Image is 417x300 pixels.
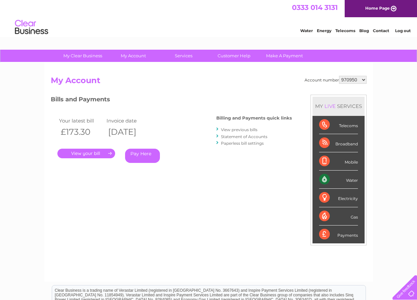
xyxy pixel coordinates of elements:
a: Water [300,28,313,33]
div: Telecoms [319,116,358,134]
a: Statement of Accounts [221,134,267,139]
div: MY SERVICES [313,97,365,116]
div: Payments [319,225,358,243]
h3: Bills and Payments [51,95,292,106]
a: Pay Here [125,149,160,163]
div: Water [319,171,358,189]
div: Clear Business is a trading name of Verastar Limited (registered in [GEOGRAPHIC_DATA] No. 3667643... [52,4,366,32]
th: £173.30 [57,125,105,139]
a: My Clear Business [55,50,110,62]
div: Broadband [319,134,358,152]
img: logo.png [15,17,48,37]
div: LIVE [323,103,337,109]
div: Gas [319,207,358,225]
a: My Account [106,50,161,62]
a: Make A Payment [257,50,312,62]
h2: My Account [51,76,367,88]
a: Contact [373,28,389,33]
a: Services [156,50,211,62]
a: Telecoms [335,28,355,33]
a: Log out [395,28,411,33]
a: . [57,149,115,158]
a: Blog [359,28,369,33]
td: Your latest bill [57,116,105,125]
td: Invoice date [105,116,153,125]
a: Energy [317,28,331,33]
div: Account number [305,76,367,84]
th: [DATE] [105,125,153,139]
div: Mobile [319,152,358,171]
div: Electricity [319,189,358,207]
a: Paperless bill settings [221,141,264,146]
a: Customer Help [207,50,261,62]
a: View previous bills [221,127,257,132]
h4: Billing and Payments quick links [216,116,292,121]
a: 0333 014 3131 [292,3,338,12]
